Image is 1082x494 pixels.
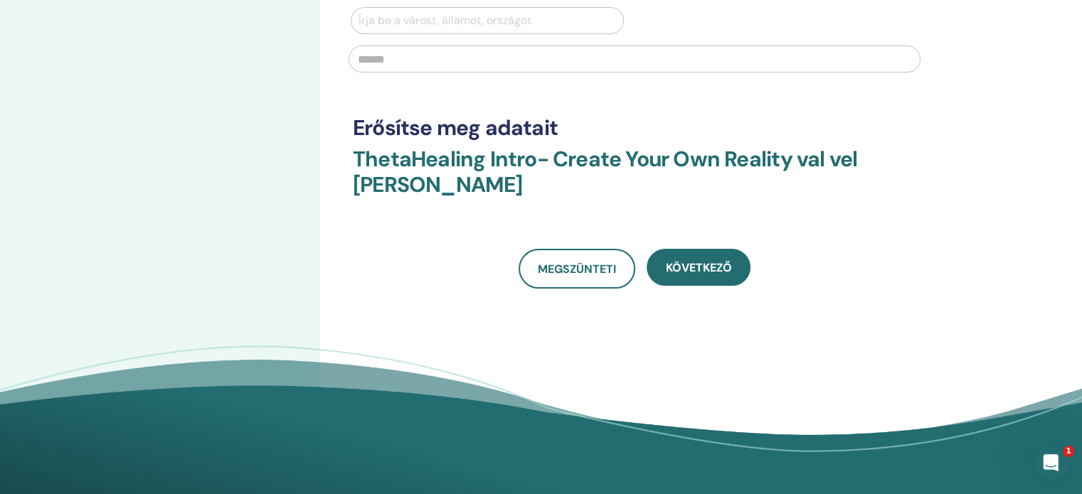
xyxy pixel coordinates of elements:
[1063,446,1074,457] span: 1
[538,262,616,276] span: Megszünteti
[647,249,750,286] button: Következő
[666,260,732,275] span: Következő
[353,115,916,141] h3: Erősítse meg adatait
[519,249,635,289] a: Megszünteti
[1034,446,1068,480] iframe: Intercom live chat
[353,146,916,215] h3: ThetaHealing Intro- Create Your Own Reality val vel [PERSON_NAME]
